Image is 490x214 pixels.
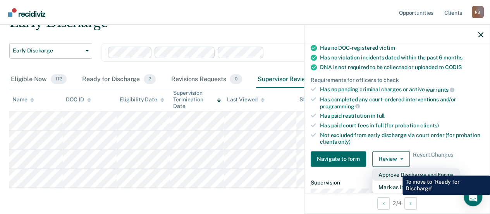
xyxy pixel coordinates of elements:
span: 2 [144,74,156,84]
div: Has no violation incidents dated within the past 6 [320,54,483,61]
div: Revisions Requests [170,71,243,88]
img: Recidiviz [8,8,45,17]
a: Navigate to form link [311,151,369,167]
div: Requirements for officers to check [311,77,483,83]
span: only) [338,138,350,144]
span: victim [379,44,395,50]
div: Has completed any court-ordered interventions and/or [320,96,483,110]
dt: Supervision [311,179,483,186]
button: Navigate to form [311,151,366,167]
button: Approve Discharge and Forms [372,168,459,181]
button: Previous Opportunity [377,197,390,209]
div: Has no pending criminal charges or active [320,86,483,93]
button: Profile dropdown button [471,6,484,18]
div: Open Intercom Messenger [464,188,482,206]
div: Name [12,96,34,103]
div: Supervisor Review [256,71,328,88]
button: Next Opportunity [404,197,417,209]
span: 0 [230,74,242,84]
span: clients) [420,122,439,129]
div: 2 / 4 [304,193,490,213]
div: Last Viewed [227,96,265,103]
button: Mark as Ineligible [372,181,459,193]
span: full [377,113,385,119]
div: Early Discharge [9,15,450,37]
span: CODIS [445,64,461,70]
div: Eligible Now [9,71,68,88]
div: Has paid restitution in [320,113,483,119]
div: Eligibility Date [120,96,164,103]
span: months [444,54,462,60]
div: Supervision Termination Date [173,90,220,109]
span: Early Discharge [13,47,83,54]
span: warrants [426,87,454,93]
div: R B [471,6,484,18]
div: Ready for Discharge [81,71,157,88]
div: DNA is not required to be collected or uploaded to [320,64,483,70]
span: 112 [51,74,67,84]
div: DOC ID [66,96,91,103]
span: programming [320,103,360,109]
div: Not excluded from early discharge via court order (for probation clients [320,132,483,145]
div: Has no DOC-registered [320,44,483,51]
div: Has paid court fees in full (for probation [320,122,483,129]
span: Revert Changes [413,151,453,167]
button: Review [372,151,410,167]
div: Status [299,96,316,103]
